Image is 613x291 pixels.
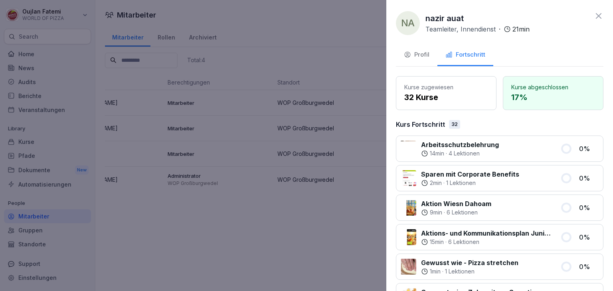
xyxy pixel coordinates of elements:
p: 1 min [430,267,441,275]
p: 4 Lektionen [449,149,480,157]
p: 0 % [579,203,599,212]
p: 6 Lektionen [448,238,479,246]
p: Aktion Wiesn Dahoam [421,199,491,208]
p: Kurse abgeschlossen [511,83,595,91]
p: Sparen mit Corporate Benefits [421,169,519,179]
p: 14 min [430,149,444,157]
p: 1 Lektionen [446,179,476,187]
p: nazir auat [425,12,464,24]
div: · [421,267,518,275]
p: 32 Kurse [404,91,488,103]
p: 9 min [430,208,442,216]
p: 15 min [430,238,444,246]
p: Aktions- und Kommunikationsplan Juni bis August [421,228,551,238]
button: Fortschritt [437,45,493,66]
div: · [421,208,491,216]
div: · [421,149,499,157]
div: na [396,11,420,35]
p: Gewusst wie - Pizza stretchen [421,258,518,267]
div: Profil [404,50,429,59]
p: Kurse zugewiesen [404,83,488,91]
div: · [421,179,519,187]
p: Teamleiter, Innendienst [425,24,496,34]
p: 0 % [579,232,599,242]
p: Arbeitsschutzbelehrung [421,140,499,149]
div: Fortschritt [445,50,485,59]
p: 6 Lektionen [447,208,478,216]
p: 21 min [512,24,530,34]
p: 1 Lektionen [445,267,475,275]
p: 0 % [579,144,599,153]
div: · [421,238,551,246]
p: Kurs Fortschritt [396,120,445,129]
p: 0 % [579,262,599,271]
button: Profil [396,45,437,66]
p: 0 % [579,173,599,183]
p: 17 % [511,91,595,103]
p: 2 min [430,179,442,187]
div: · [425,24,530,34]
div: 32 [449,120,460,129]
